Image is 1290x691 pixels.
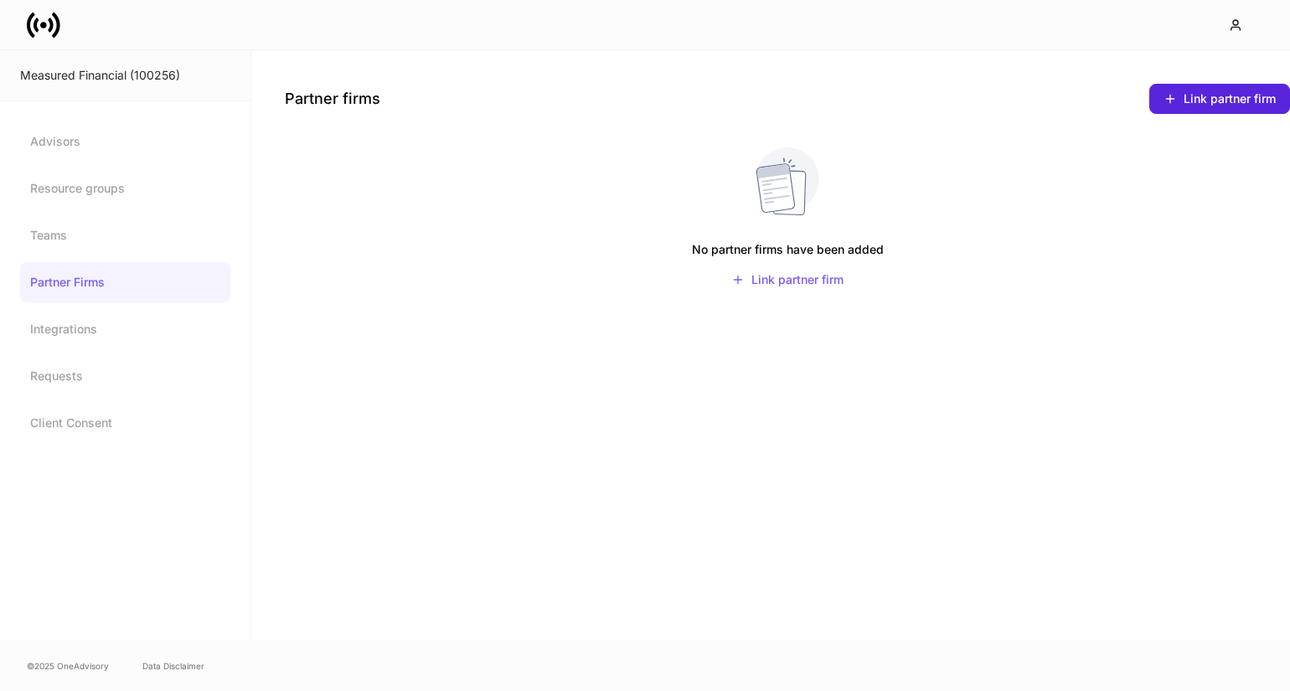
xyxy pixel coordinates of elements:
[20,309,230,349] a: Integrations
[20,262,230,302] a: Partner Firms
[20,121,230,162] a: Advisors
[285,89,380,109] h4: Partner firms
[692,235,884,265] h5: No partner firms have been added
[20,168,230,209] a: Resource groups
[20,67,230,84] div: Measured Financial (100256)
[1149,84,1290,114] button: Link partner firm
[731,273,844,286] div: Link partner firm
[27,659,109,673] span: © 2025 OneAdvisory
[20,215,230,255] a: Teams
[142,659,204,673] a: Data Disclaimer
[1164,92,1276,106] div: Link partner firm
[717,265,858,295] button: Link partner firm
[20,403,230,443] a: Client Consent
[20,356,230,396] a: Requests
